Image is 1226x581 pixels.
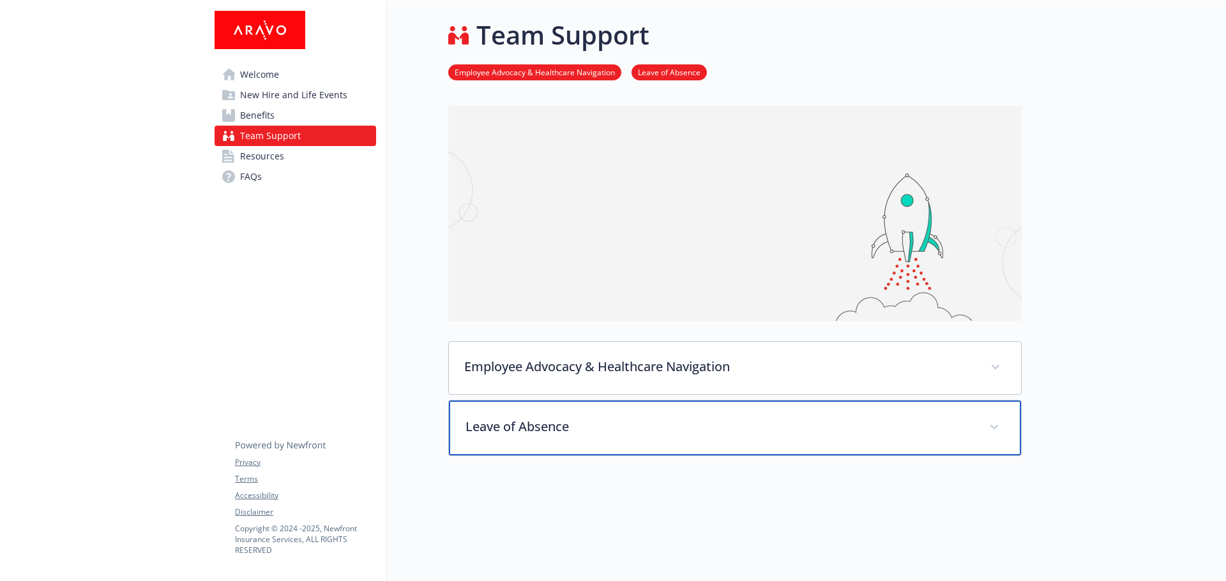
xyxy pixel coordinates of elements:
[215,126,376,146] a: Team Support
[235,523,375,555] p: Copyright © 2024 - 2025 , Newfront Insurance Services, ALL RIGHTS RESERVED
[465,417,974,436] p: Leave of Absence
[235,490,375,501] a: Accessibility
[240,146,284,166] span: Resources
[235,473,375,485] a: Terms
[240,105,275,126] span: Benefits
[448,106,1022,321] img: team support page banner
[215,85,376,105] a: New Hire and Life Events
[240,64,279,85] span: Welcome
[449,401,1021,455] div: Leave of Absence
[215,146,376,166] a: Resources
[476,16,649,54] h1: Team Support
[240,166,262,187] span: FAQs
[632,66,707,78] a: Leave of Absence
[235,506,375,518] a: Disclaimer
[240,126,301,146] span: Team Support
[215,64,376,85] a: Welcome
[240,85,347,105] span: New Hire and Life Events
[449,342,1021,394] div: Employee Advocacy & Healthcare Navigation
[235,457,375,468] a: Privacy
[464,357,975,376] p: Employee Advocacy & Healthcare Navigation
[215,105,376,126] a: Benefits
[215,166,376,187] a: FAQs
[448,66,621,78] a: Employee Advocacy & Healthcare Navigation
